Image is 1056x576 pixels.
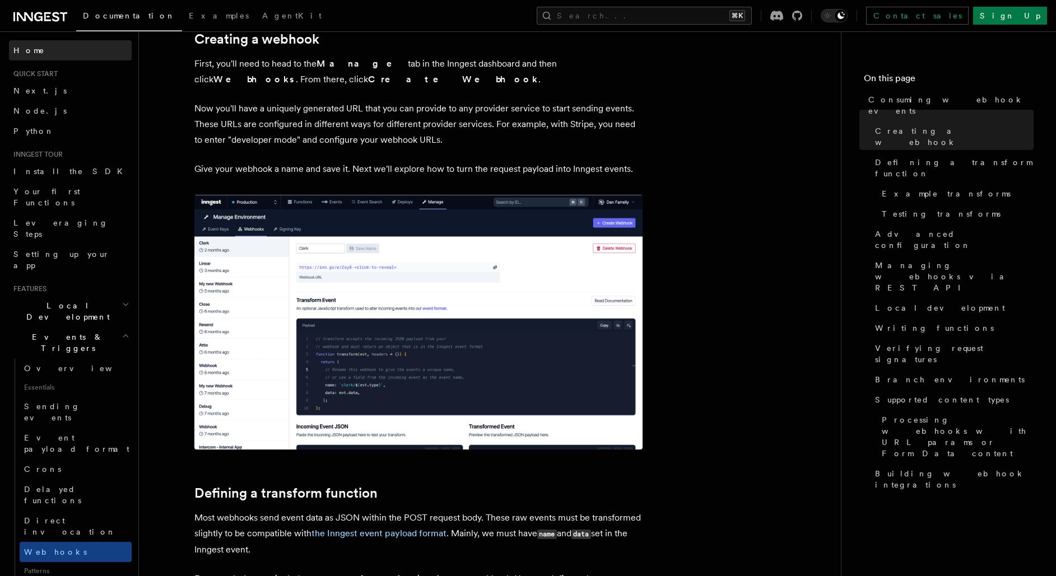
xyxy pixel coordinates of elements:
[9,69,58,78] span: Quick start
[866,7,969,25] a: Contact sales
[20,396,132,428] a: Sending events
[882,208,1001,219] span: Testing transforms
[537,530,557,539] code: name
[13,250,110,270] span: Setting up your app
[194,510,643,558] p: Most webhooks send event data as JSON within the POST request body. These raw events must be tran...
[194,31,319,47] a: Creating a webhook
[877,204,1034,224] a: Testing transforms
[194,101,643,148] p: Now you'll have a uniquely generated URL that you can provide to any provider service to start se...
[13,127,54,135] span: Python
[20,459,132,479] a: Crons
[189,11,249,20] span: Examples
[9,300,122,322] span: Local Development
[875,157,1034,179] span: Defining a transform function
[194,161,643,177] p: Give your webhook a name and save it. Next we'll explore how to turn the request payload into Inn...
[871,298,1034,318] a: Local development
[537,7,752,25] button: Search...⌘K
[20,378,132,396] span: Essentials
[864,90,1034,121] a: Consuming webhook events
[9,244,132,275] a: Setting up your app
[24,465,61,474] span: Crons
[875,394,1009,405] span: Supported content types
[24,516,116,536] span: Direct invocation
[9,331,122,354] span: Events & Triggers
[9,296,132,327] button: Local Development
[13,86,67,95] span: Next.js
[13,167,129,176] span: Install the SDK
[317,58,408,69] strong: Manage
[571,530,591,539] code: data
[871,369,1034,390] a: Branch environments
[9,213,132,244] a: Leveraging Steps
[877,410,1034,463] a: Processing webhooks with URL params or Form Data content
[76,3,182,31] a: Documentation
[83,11,175,20] span: Documentation
[877,184,1034,204] a: Example transforms
[20,511,132,542] a: Direct invocation
[864,72,1034,90] h4: On this page
[875,260,1034,293] span: Managing webhooks via REST API
[20,542,132,562] a: Webhooks
[875,374,1025,385] span: Branch environments
[9,101,132,121] a: Node.js
[871,152,1034,184] a: Defining a transform function
[875,322,994,334] span: Writing functions
[871,224,1034,255] a: Advanced configuration
[213,74,296,85] strong: Webhooks
[871,338,1034,369] a: Verifying request signatures
[9,181,132,213] a: Your first Functions
[24,547,87,556] span: Webhooks
[875,302,1005,313] span: Local development
[194,195,643,449] img: Inngest dashboard showing a newly created webhook
[311,528,446,538] a: the Inngest event payload format
[973,7,1047,25] a: Sign Up
[20,479,132,511] a: Delayed functions
[729,10,745,21] kbd: ⌘K
[868,94,1034,116] span: Consuming webhook events
[9,161,132,181] a: Install the SDK
[871,255,1034,298] a: Managing webhooks via REST API
[875,228,1034,251] span: Advanced configuration
[24,433,129,453] span: Event payload format
[875,125,1034,148] span: Creating a webhook
[9,121,132,141] a: Python
[13,187,80,207] span: Your first Functions
[9,284,46,293] span: Features
[194,485,378,501] a: Defining a transform function
[9,327,132,358] button: Events & Triggers
[24,364,139,373] span: Overview
[882,414,1034,459] span: Processing webhooks with URL params or Form Data content
[20,428,132,459] a: Event payload format
[255,3,328,30] a: AgentKit
[9,150,63,159] span: Inngest tour
[368,74,538,85] strong: Create Webhook
[24,485,81,505] span: Delayed functions
[871,318,1034,338] a: Writing functions
[13,106,67,115] span: Node.js
[24,402,80,422] span: Sending events
[821,9,848,22] button: Toggle dark mode
[9,81,132,101] a: Next.js
[262,11,322,20] span: AgentKit
[871,121,1034,152] a: Creating a webhook
[13,45,45,56] span: Home
[871,390,1034,410] a: Supported content types
[871,463,1034,495] a: Building webhook integrations
[20,358,132,378] a: Overview
[875,343,1034,365] span: Verifying request signatures
[882,188,1011,199] span: Example transforms
[194,56,643,87] p: First, you'll need to head to the tab in the Inngest dashboard and then click . From there, click .
[875,468,1034,490] span: Building webhook integrations
[13,218,108,238] span: Leveraging Steps
[182,3,255,30] a: Examples
[9,40,132,60] a: Home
